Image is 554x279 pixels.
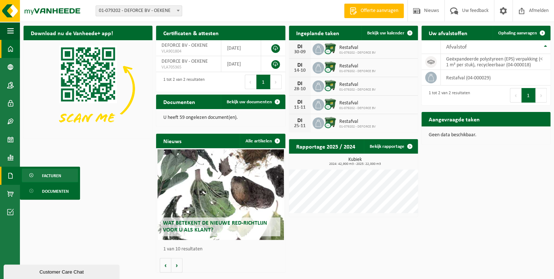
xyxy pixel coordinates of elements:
h3: Kubiek [293,157,418,166]
span: 01-079202 - DEFORCE BV [339,69,376,74]
button: 1 [256,75,270,89]
div: DI [293,81,307,87]
img: WB-1100-CU [324,116,336,129]
span: 01-079202 - DEFORCE BV [339,106,376,111]
h2: Certificaten & attesten [156,26,226,40]
a: Documenten [22,184,78,198]
div: 1 tot 2 van 2 resultaten [160,74,205,90]
td: geëxpandeerde polystyreen (EPS) verpakking (< 1 m² per stuk), recycleerbaar (04-000018) [441,54,550,70]
span: Wat betekent de nieuwe RED-richtlijn voor u als klant? [163,220,267,233]
a: Bekijk uw documenten [221,95,285,109]
div: 11-11 [293,105,307,110]
img: WB-1100-CU [324,79,336,92]
h2: Nieuws [156,134,189,148]
div: DI [293,99,307,105]
iframe: chat widget [4,263,121,279]
span: Restafval [339,45,376,51]
div: DI [293,62,307,68]
td: [DATE] [221,40,261,56]
span: Facturen [42,169,61,183]
a: Wat betekent de nieuwe RED-richtlijn voor u als klant? [158,149,284,240]
h2: Download nu de Vanheede+ app! [24,26,120,40]
button: Previous [245,75,256,89]
h2: Ingeplande taken [289,26,347,40]
img: WB-1100-CU [324,42,336,55]
span: VLA705365 [161,64,215,70]
button: Volgende [171,258,182,272]
p: U heeft 59 ongelezen document(en). [163,115,278,120]
div: DI [293,44,307,50]
span: Bekijk uw documenten [227,100,272,104]
a: Offerte aanvragen [344,4,404,18]
p: 1 van 10 resultaten [163,247,281,252]
button: Next [270,75,282,89]
span: 01-079202 - DEFORCE BV - OEKENE [96,6,182,16]
span: Offerte aanvragen [359,7,400,14]
span: Restafval [339,119,376,125]
span: DEFORCE BV - OEKENE [161,43,208,48]
div: 1 tot 2 van 2 resultaten [425,87,470,103]
a: Bekijk uw kalender [361,26,417,40]
span: VLA901804 [161,49,215,54]
h2: Documenten [156,95,202,109]
span: Afvalstof [446,44,467,50]
span: Bekijk uw kalender [367,31,404,36]
a: Facturen [22,168,78,182]
a: Alle artikelen [240,134,285,148]
div: DI [293,118,307,124]
td: restafval (04-000029) [441,70,550,86]
span: DEFORCE BV - OEKENE [161,59,208,64]
span: Restafval [339,82,376,88]
span: 01-079202 - DEFORCE BV [339,125,376,129]
span: 01-079202 - DEFORCE BV - OEKENE [96,5,182,16]
button: 1 [521,88,536,103]
img: Download de VHEPlus App [24,40,152,137]
img: WB-1100-CU [324,61,336,73]
td: [DATE] [221,56,261,72]
div: 14-10 [293,68,307,73]
h2: Uw afvalstoffen [421,26,475,40]
span: 01-079202 - DEFORCE BV [339,51,376,55]
div: 25-11 [293,124,307,129]
span: 2024: 42,900 m3 - 2025: 22,000 m3 [293,162,418,166]
img: WB-1100-CU [324,98,336,110]
p: Geen data beschikbaar. [429,133,543,138]
a: Bekijk rapportage [364,139,417,154]
span: Ophaling aanvragen [498,31,537,36]
button: Next [536,88,547,103]
span: 01-079202 - DEFORCE BV [339,88,376,92]
div: 28-10 [293,87,307,92]
span: Documenten [42,184,69,198]
h2: Rapportage 2025 / 2024 [289,139,362,153]
button: Vorige [160,258,171,272]
span: Restafval [339,100,376,106]
button: Previous [510,88,521,103]
span: Restafval [339,63,376,69]
h2: Aangevraagde taken [421,112,487,126]
a: Ophaling aanvragen [492,26,550,40]
div: 30-09 [293,50,307,55]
